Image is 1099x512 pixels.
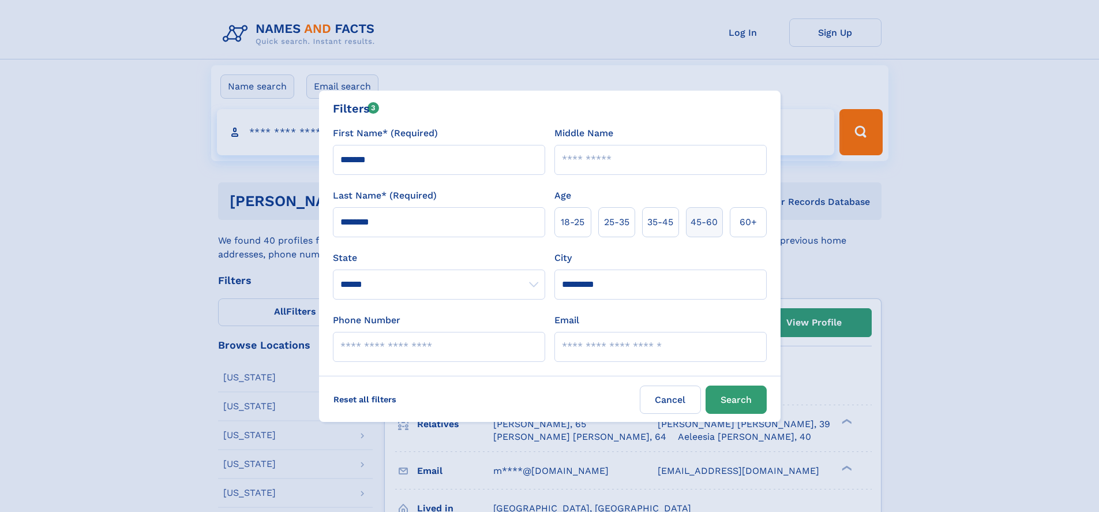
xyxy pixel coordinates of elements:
[554,126,613,140] label: Middle Name
[647,215,673,229] span: 35‑45
[706,386,767,414] button: Search
[554,251,572,265] label: City
[333,100,380,117] div: Filters
[604,215,629,229] span: 25‑35
[691,215,718,229] span: 45‑60
[333,313,400,327] label: Phone Number
[554,313,579,327] label: Email
[561,215,584,229] span: 18‑25
[554,189,571,203] label: Age
[333,126,438,140] label: First Name* (Required)
[740,215,757,229] span: 60+
[333,189,437,203] label: Last Name* (Required)
[326,386,404,413] label: Reset all filters
[640,386,701,414] label: Cancel
[333,251,545,265] label: State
